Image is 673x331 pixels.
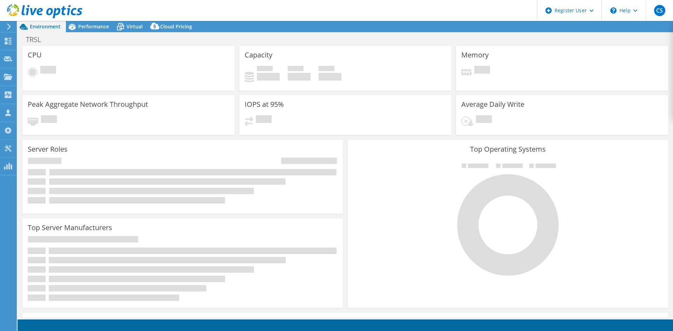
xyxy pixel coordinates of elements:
[28,145,68,153] h3: Server Roles
[461,101,524,108] h3: Average Daily Write
[28,224,112,232] h3: Top Server Manufacturers
[476,115,492,125] span: Pending
[28,101,148,108] h3: Peak Aggregate Network Throughput
[245,101,284,108] h3: IOPS at 95%
[245,51,272,59] h3: Capacity
[160,23,192,30] span: Cloud Pricing
[353,145,663,153] h3: Top Operating Systems
[319,73,341,81] h4: 0 GiB
[288,66,304,73] span: Free
[461,51,489,59] h3: Memory
[610,7,617,14] svg: \n
[23,36,52,43] h1: TRSL
[30,23,61,30] span: Environment
[40,66,56,75] span: Pending
[28,51,42,59] h3: CPU
[654,5,665,16] span: CS
[127,23,143,30] span: Virtual
[474,66,490,75] span: Pending
[319,66,334,73] span: Total
[78,23,109,30] span: Performance
[257,66,273,73] span: Used
[257,73,280,81] h4: 0 GiB
[288,73,311,81] h4: 0 GiB
[256,115,272,125] span: Pending
[41,115,57,125] span: Pending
